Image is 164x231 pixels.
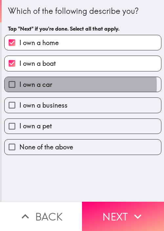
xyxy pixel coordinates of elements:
[5,56,161,71] button: I own a boat
[19,38,59,47] span: I own a home
[5,98,161,113] button: I own a business
[5,77,161,92] button: I own a car
[19,121,52,131] span: I own a pet
[8,6,158,17] div: Which of the following describe you?
[19,80,52,89] span: I own a car
[5,35,161,50] button: I own a home
[5,119,161,134] button: I own a pet
[8,25,158,32] h6: Tap "Next" if you're done. Select all that apply.
[19,101,68,110] span: I own a business
[19,59,56,68] span: I own a boat
[82,202,164,231] button: Next
[19,142,73,152] span: None of the above
[5,140,161,154] button: None of the above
